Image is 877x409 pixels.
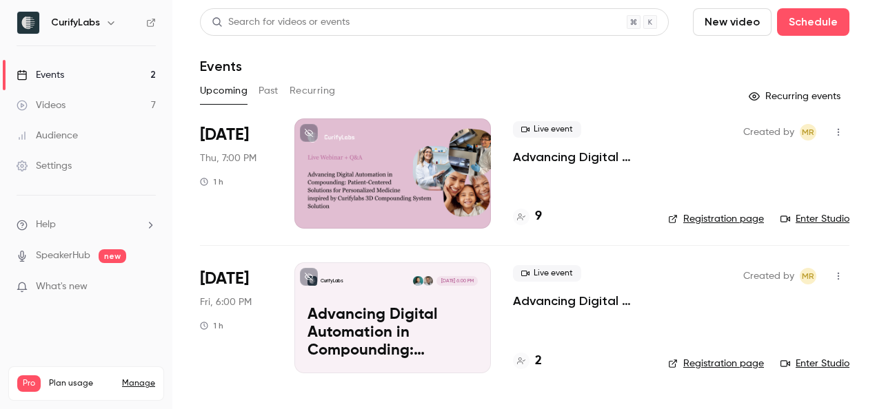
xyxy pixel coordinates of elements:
[290,80,336,102] button: Recurring
[212,15,350,30] div: Search for videos or events
[200,124,249,146] span: [DATE]
[413,276,423,286] img: Ludmila Hrižanovska
[17,129,78,143] div: Audience
[36,280,88,294] span: What's new
[668,357,764,370] a: Registration page
[780,212,849,226] a: Enter Studio
[693,8,772,36] button: New video
[200,262,272,373] div: Sep 19 Fri, 6:00 PM (Europe/Helsinki)
[36,218,56,232] span: Help
[49,378,114,389] span: Plan usage
[17,12,39,34] img: CurifyLabs
[743,268,794,284] span: Created by
[17,218,156,232] li: help-dropdown-opener
[122,378,155,389] a: Manage
[513,149,646,165] a: Advancing Digital Automation in Compounding: Patient-Centered Solutions for Personalized Medicine...
[743,124,794,140] span: Created by
[513,207,542,226] a: 9
[780,357,849,370] a: Enter Studio
[513,293,646,309] a: Advancing Digital Automation in Compounding: Patient-Centered Solutions for Personalized Medicine...
[17,375,41,392] span: Pro
[513,265,581,282] span: Live event
[423,276,433,286] img: Niklas Sandler
[200,80,248,102] button: Upcoming
[668,212,764,226] a: Registration page
[308,306,478,359] p: Advancing Digital Automation in Compounding: Patient-Centered Solutions for Personalized Medicine...
[743,85,849,107] button: Recurring events
[535,352,542,370] h4: 2
[802,124,814,140] span: MR
[200,295,252,309] span: Fri, 6:00 PM
[259,80,279,102] button: Past
[51,16,100,30] h6: CurifyLabs
[777,8,849,36] button: Schedule
[99,249,126,263] span: new
[200,176,223,187] div: 1 h
[802,268,814,284] span: MR
[200,58,242,74] h1: Events
[513,352,542,370] a: 2
[200,151,256,165] span: Thu, 7:00 PM
[36,249,90,263] a: SpeakerHub
[513,121,581,138] span: Live event
[321,277,343,284] p: CurifyLabs
[200,268,249,290] span: [DATE]
[200,118,272,229] div: Sep 18 Thu, 7:00 PM (Europe/Helsinki)
[17,159,72,173] div: Settings
[17,98,65,112] div: Videos
[139,281,156,293] iframe: Noticeable Trigger
[294,262,491,373] a: Advancing Digital Automation in Compounding: Patient-Centered Solutions for Personalized Medicine...
[800,268,816,284] span: Marion Roussel
[17,68,64,82] div: Events
[436,276,477,286] span: [DATE] 6:00 PM
[800,124,816,140] span: Marion Roussel
[200,320,223,331] div: 1 h
[535,207,542,226] h4: 9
